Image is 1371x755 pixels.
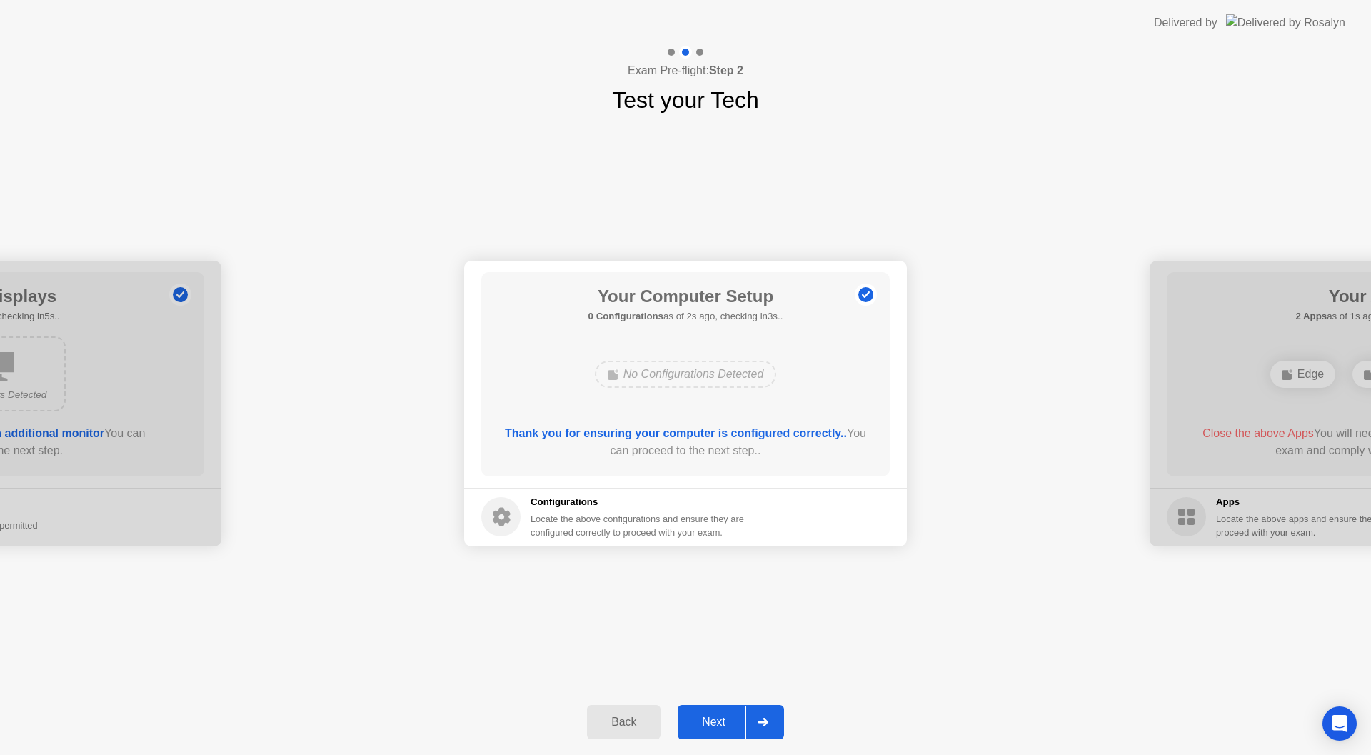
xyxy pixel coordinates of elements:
b: 0 Configurations [588,311,663,321]
b: Thank you for ensuring your computer is configured correctly.. [505,427,847,439]
h1: Your Computer Setup [588,284,783,309]
button: Next [678,705,784,739]
h4: Exam Pre-flight: [628,62,743,79]
button: Back [587,705,661,739]
div: You can proceed to the next step.. [502,425,870,459]
div: Locate the above configurations and ensure they are configured correctly to proceed with your exam. [531,512,747,539]
b: Step 2 [709,64,743,76]
div: Open Intercom Messenger [1322,706,1357,741]
div: No Configurations Detected [595,361,777,388]
h1: Test your Tech [612,83,759,117]
div: Delivered by [1154,14,1217,31]
h5: Configurations [531,495,747,509]
div: Back [591,716,656,729]
div: Next [682,716,745,729]
h5: as of 2s ago, checking in3s.. [588,309,783,324]
img: Delivered by Rosalyn [1226,14,1345,31]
